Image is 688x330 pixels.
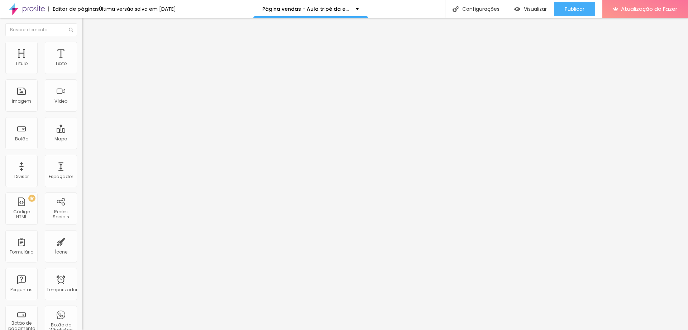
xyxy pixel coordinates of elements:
[554,2,595,16] button: Publicar
[10,287,33,293] font: Perguntas
[453,6,459,12] img: Ícone
[262,5,372,13] font: Página vendas - Aula tripé da experiência
[99,5,176,13] font: Última versão salva em [DATE]
[15,136,28,142] font: Botão
[15,60,28,66] font: Título
[10,249,33,255] font: Formulário
[53,209,69,220] font: Redes Sociais
[14,173,29,180] font: Divisor
[462,5,500,13] font: Configurações
[565,5,584,13] font: Publicar
[12,98,31,104] font: Imagem
[54,136,67,142] font: Mapa
[524,5,547,13] font: Visualizar
[47,287,77,293] font: Temporizador
[49,173,73,180] font: Espaçador
[621,5,677,13] font: Atualização do Fazer
[507,2,554,16] button: Visualizar
[54,98,67,104] font: Vídeo
[514,6,520,12] img: view-1.svg
[5,23,77,36] input: Buscar elemento
[13,209,30,220] font: Código HTML
[55,60,67,66] font: Texto
[69,28,73,32] img: Ícone
[53,5,99,13] font: Editor de páginas
[55,249,67,255] font: Ícone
